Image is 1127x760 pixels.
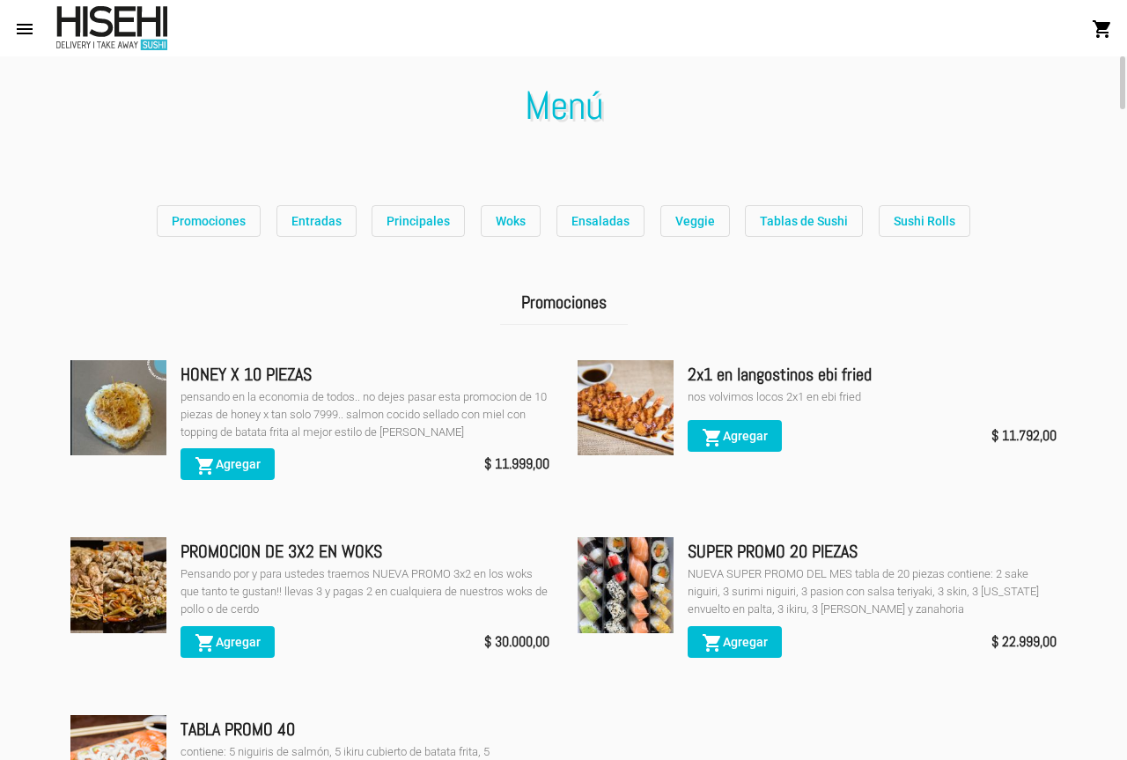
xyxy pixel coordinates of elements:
[660,205,730,237] button: Veggie
[688,360,1057,388] div: 2x1 en langostinos ebi fried
[991,630,1057,654] span: $ 22.999,00
[484,630,549,654] span: $ 30.000,00
[70,537,166,633] img: 975b8145-67bb-4081-9ec6-7530a4e40487.jpg
[578,537,674,633] img: b592dd6c-ce24-4abb-add9-a11adb66b5f2.jpeg
[688,565,1057,618] div: NUEVA SUPER PROMO DEL MES tabla de 20 piezas contiene: 2 sake niguiri, 3 surimi niguiri, 3 pasion...
[578,360,674,456] img: 36ae70a8-0357-4ab6-9c16-037de2f87b50.jpg
[688,420,782,452] button: Agregar
[760,214,848,228] span: Tablas de Sushi
[702,429,768,443] span: Agregar
[702,632,723,653] mat-icon: shopping_cart
[556,205,645,237] button: Ensaladas
[195,457,261,471] span: Agregar
[180,715,549,743] div: TABLA PROMO 40
[991,424,1057,448] span: $ 11.792,00
[675,214,715,228] span: Veggie
[14,18,35,40] mat-icon: menu
[688,537,1057,565] div: SUPER PROMO 20 PIEZAS
[195,635,261,649] span: Agregar
[291,214,342,228] span: Entradas
[571,214,630,228] span: Ensaladas
[180,448,275,480] button: Agregar
[500,280,628,325] h2: Promociones
[276,205,357,237] button: Entradas
[180,565,549,618] div: Pensando por y para ustedes traemos NUEVA PROMO 3x2 en los woks que tanto te gustan!! llevas 3 y ...
[484,452,549,476] span: $ 11.999,00
[702,427,723,448] mat-icon: shopping_cart
[172,214,246,228] span: Promociones
[180,360,549,388] div: HONEY X 10 PIEZAS
[157,205,261,237] button: Promociones
[180,388,549,441] div: pensando en la economia de todos.. no dejes pasar esta promocion de 10 piezas de honey x tan solo...
[688,626,782,658] button: Agregar
[70,360,166,456] img: 2a2e4fc8-76c4-49c3-8e48-03e4afb00aef.jpeg
[195,455,216,476] mat-icon: shopping_cart
[745,205,863,237] button: Tablas de Sushi
[496,214,526,228] span: Woks
[372,205,465,237] button: Principales
[387,214,450,228] span: Principales
[894,214,955,228] span: Sushi Rolls
[879,205,970,237] button: Sushi Rolls
[688,388,1057,406] div: nos volvimos locos 2x1 en ebi fried
[702,635,768,649] span: Agregar
[180,537,549,565] div: PROMOCION DE 3X2 EN WOKS
[1092,18,1113,40] mat-icon: shopping_cart
[481,205,541,237] button: Woks
[195,632,216,653] mat-icon: shopping_cart
[180,626,275,658] button: Agregar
